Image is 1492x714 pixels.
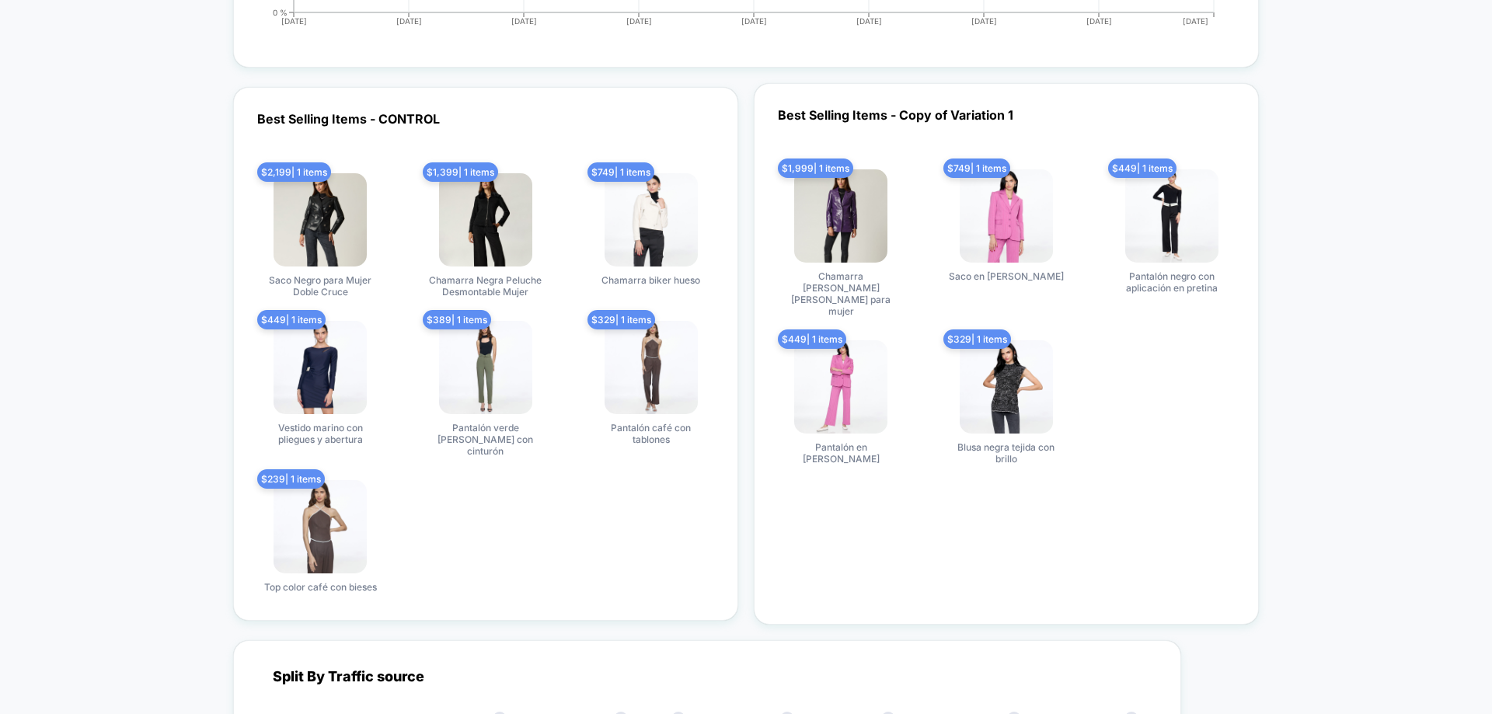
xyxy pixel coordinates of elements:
[948,441,1065,465] span: Blusa negra tejida con brillo
[794,340,887,434] img: produt
[423,162,498,182] span: $ 1,399 | 1 items
[262,422,378,445] span: Vestido marino con pliegues y abertura
[1114,270,1230,294] span: Pantalón negro con aplicación en pretina
[281,16,307,26] tspan: [DATE]
[396,16,422,26] tspan: [DATE]
[257,469,325,489] span: $ 239 | 1 items
[274,173,367,266] img: produt
[949,270,1064,282] span: Saco en [PERSON_NAME]
[778,158,853,178] span: $ 1,999 | 1 items
[264,581,377,593] span: Top color café con bieses
[783,270,899,317] span: Chamarra [PERSON_NAME] [PERSON_NAME] para mujer
[601,274,700,286] span: Chamarra biker hueso
[960,169,1053,263] img: produt
[1183,16,1208,26] tspan: [DATE]
[605,321,698,414] img: produt
[587,310,655,329] span: $ 329 | 1 items
[741,16,767,26] tspan: [DATE]
[605,173,698,266] img: produt
[1086,16,1112,26] tspan: [DATE]
[439,173,532,266] img: produt
[427,422,544,457] span: Pantalón verde [PERSON_NAME] con cinturón
[1108,158,1177,178] span: $ 449 | 1 items
[273,7,288,16] tspan: 0 %
[257,310,326,329] span: $ 449 | 1 items
[783,441,899,465] span: Pantalón en [PERSON_NAME]
[943,158,1010,178] span: $ 749 | 1 items
[262,274,378,298] span: Saco Negro para Mujer Doble Cruce
[778,329,846,349] span: $ 449 | 1 items
[439,321,532,414] img: produt
[423,310,491,329] span: $ 389 | 1 items
[960,340,1053,434] img: produt
[427,274,544,298] span: Chamarra Negra Peluche Desmontable Mujer
[261,668,1153,684] div: Split By Traffic source
[943,329,1011,349] span: $ 329 | 1 items
[511,16,537,26] tspan: [DATE]
[274,321,367,414] img: produt
[257,162,331,182] span: $ 2,199 | 1 items
[794,169,887,263] img: produt
[274,480,367,573] img: produt
[626,16,652,26] tspan: [DATE]
[1125,169,1218,263] img: produt
[856,16,882,26] tspan: [DATE]
[593,422,709,445] span: Pantalón café con tablones
[587,162,654,182] span: $ 749 | 1 items
[971,16,997,26] tspan: [DATE]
